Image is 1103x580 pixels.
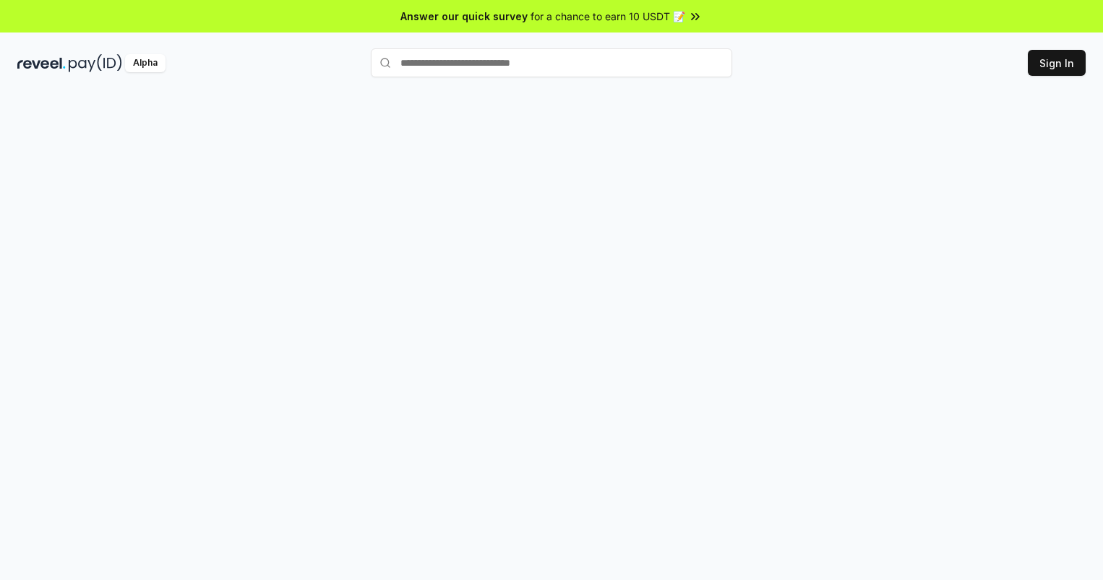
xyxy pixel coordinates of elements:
div: Alpha [125,54,166,72]
button: Sign In [1028,50,1086,76]
img: pay_id [69,54,122,72]
span: Answer our quick survey [400,9,528,24]
span: for a chance to earn 10 USDT 📝 [531,9,685,24]
img: reveel_dark [17,54,66,72]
